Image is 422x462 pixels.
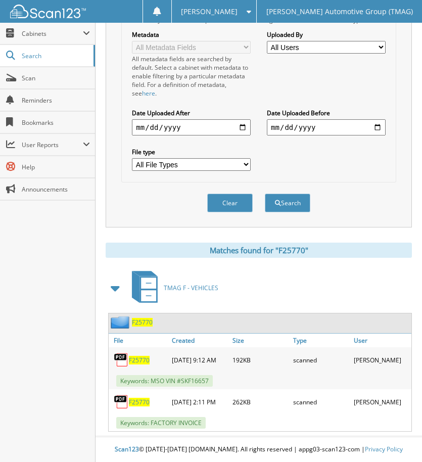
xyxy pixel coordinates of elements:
[114,352,129,367] img: PDF.png
[22,96,90,105] span: Reminders
[169,334,230,347] a: Created
[22,141,83,149] span: User Reports
[267,119,386,135] input: end
[22,74,90,82] span: Scan
[111,316,132,329] img: folder2.png
[132,30,251,39] label: Metadata
[96,437,422,462] div: © [DATE]-[DATE] [DOMAIN_NAME]. All rights reserved | appg03-scan123-com |
[371,413,422,462] iframe: Chat Widget
[115,445,139,453] span: Scan123
[230,392,291,412] div: 262KB
[132,148,251,156] label: File type
[132,55,251,98] div: All metadata fields are searched by default. Select a cabinet with metadata to enable filtering b...
[351,392,412,412] div: [PERSON_NAME]
[169,350,230,370] div: [DATE] 9:12 AM
[291,350,351,370] div: scanned
[22,29,83,38] span: Cabinets
[351,350,412,370] div: [PERSON_NAME]
[291,392,351,412] div: scanned
[230,334,291,347] a: Size
[132,318,153,327] a: F25770
[365,445,403,453] a: Privacy Policy
[164,284,218,292] span: TMAG F - VEHICLES
[22,185,90,194] span: Announcements
[109,334,169,347] a: File
[230,350,291,370] div: 192KB
[116,375,213,387] span: Keywords: MSO VIN #SKF16657
[126,268,218,308] a: TMAG F - VEHICLES
[106,243,412,258] div: Matches found for "F25770"
[266,9,413,15] span: [PERSON_NAME] Automotive Group (TMAG)
[129,356,150,364] a: F25770
[129,398,150,406] a: F25770
[351,334,412,347] a: User
[142,89,155,98] a: here
[22,118,90,127] span: Bookmarks
[267,109,386,117] label: Date Uploaded Before
[116,417,206,429] span: Keywords: FACTORY INVOICE
[114,394,129,409] img: PDF.png
[22,163,90,171] span: Help
[207,194,253,212] button: Clear
[132,119,251,135] input: start
[291,334,351,347] a: Type
[169,392,230,412] div: [DATE] 2:11 PM
[132,109,251,117] label: Date Uploaded After
[10,5,86,18] img: scan123-logo-white.svg
[267,30,386,39] label: Uploaded By
[181,9,238,15] span: [PERSON_NAME]
[265,194,310,212] button: Search
[22,52,88,60] span: Search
